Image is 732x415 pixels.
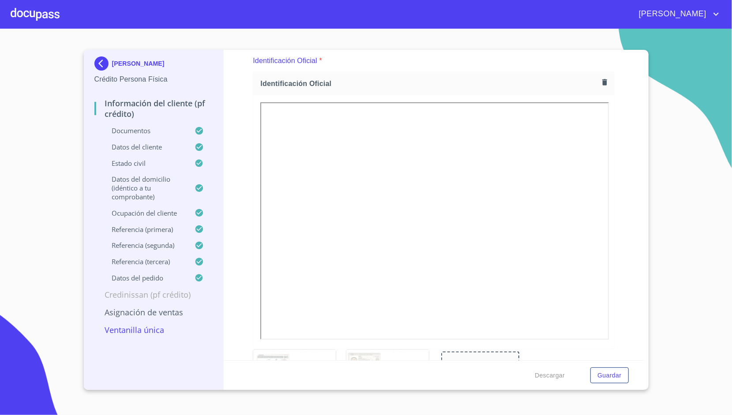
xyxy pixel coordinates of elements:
[94,126,195,135] p: Documentos
[260,102,609,340] iframe: Identificación Oficial
[531,367,568,384] button: Descargar
[94,56,213,74] div: [PERSON_NAME]
[253,56,317,66] p: Identificación Oficial
[632,7,711,21] span: [PERSON_NAME]
[535,370,565,381] span: Descargar
[597,370,621,381] span: Guardar
[94,289,213,300] p: Credinissan (PF crédito)
[260,79,599,88] span: Identificación Oficial
[94,273,195,282] p: Datos del pedido
[94,307,213,318] p: Asignación de Ventas
[94,209,195,217] p: Ocupación del Cliente
[632,7,721,21] button: account of current user
[94,257,195,266] p: Referencia (tercera)
[94,56,112,71] img: Docupass spot blue
[94,159,195,168] p: Estado Civil
[94,98,213,119] p: Información del cliente (PF crédito)
[112,60,165,67] p: [PERSON_NAME]
[94,225,195,234] p: Referencia (primera)
[94,142,195,151] p: Datos del cliente
[94,175,195,201] p: Datos del domicilio (idéntico a tu comprobante)
[94,74,213,85] p: Crédito Persona Física
[94,241,195,250] p: Referencia (segunda)
[94,325,213,335] p: Ventanilla única
[590,367,628,384] button: Guardar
